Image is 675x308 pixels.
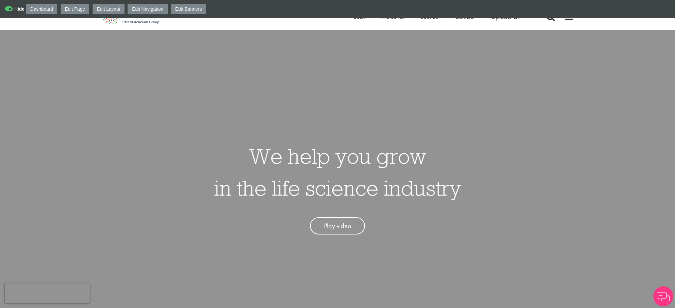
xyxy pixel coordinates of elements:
a: Edit Layout [93,4,125,14]
img: Chatbot [653,286,673,306]
a: Edit Page [61,4,90,14]
a: Dashboard [26,4,58,14]
h1: We help you grow in the life science industry [214,140,461,204]
a: Edit Banners [171,4,206,14]
a: Edit Navigation [128,4,168,14]
a: Play video [310,217,365,235]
